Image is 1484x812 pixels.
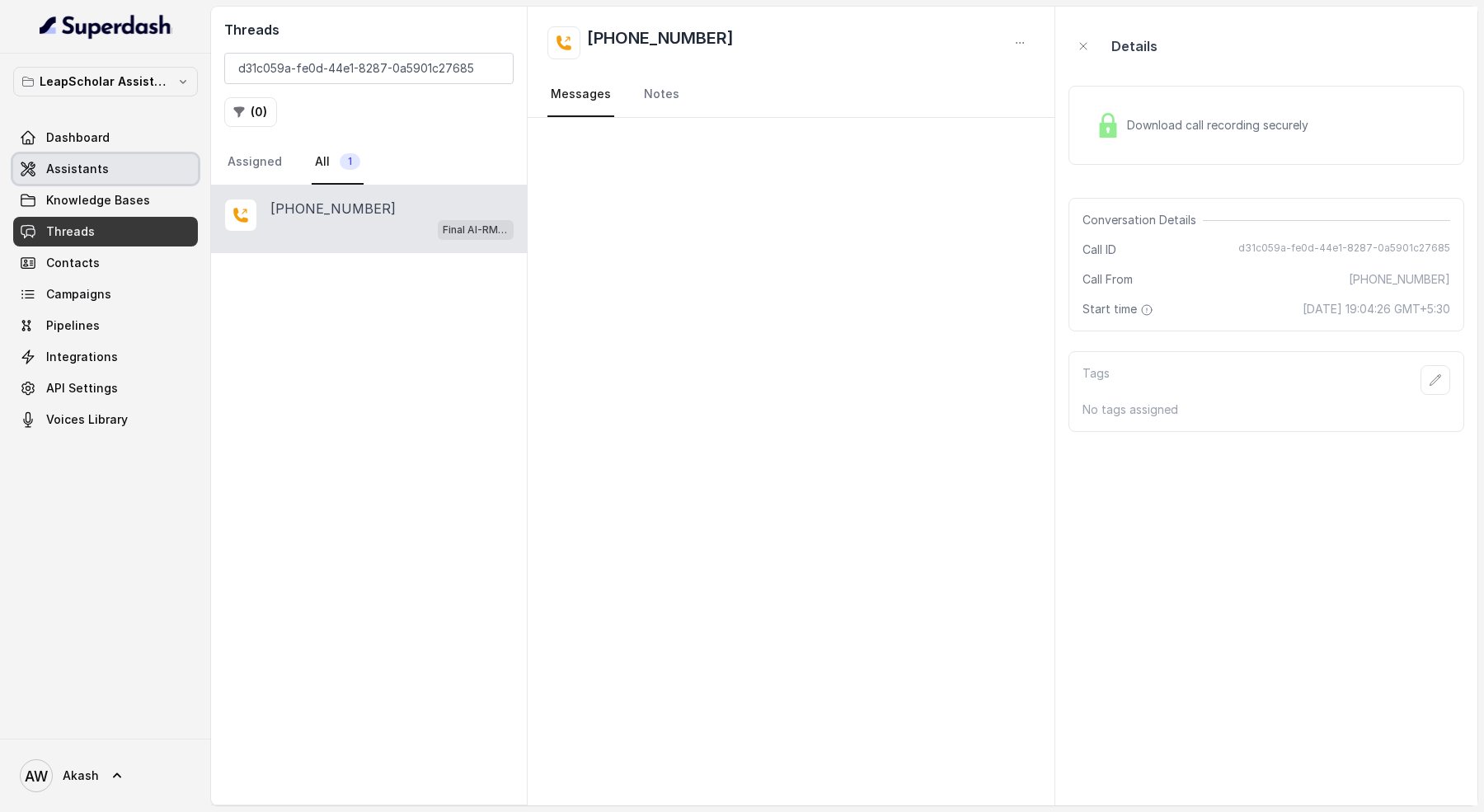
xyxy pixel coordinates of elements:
a: All1 [312,140,364,185]
nav: Tabs [224,140,514,185]
a: API Settings [13,373,198,403]
text: AW [25,767,48,785]
a: Notes [641,73,683,117]
button: (0) [224,97,277,127]
span: Akash [63,767,99,784]
button: LeapScholar Assistant [13,67,198,96]
a: Campaigns [13,279,198,309]
span: Conversation Details [1082,212,1203,228]
a: Integrations [13,342,198,372]
a: Messages [547,73,614,117]
span: Call From [1082,271,1133,288]
p: Details [1111,36,1158,56]
a: Contacts [13,248,198,278]
span: Assistants [46,161,109,177]
span: Integrations [46,349,118,365]
a: Voices Library [13,405,198,434]
span: Knowledge Bases [46,192,150,209]
p: Tags [1082,365,1110,395]
input: Search by Call ID or Phone Number [224,53,514,84]
span: Start time [1082,301,1157,317]
nav: Tabs [547,73,1035,117]
span: Pipelines [46,317,100,334]
span: Dashboard [46,129,110,146]
span: Contacts [46,255,100,271]
p: No tags assigned [1082,401,1450,418]
span: API Settings [46,380,118,397]
span: 1 [340,153,360,170]
img: light.svg [40,13,172,40]
a: Assistants [13,154,198,184]
span: Call ID [1082,242,1116,258]
a: Assigned [224,140,285,185]
h2: Threads [224,20,514,40]
span: [DATE] 19:04:26 GMT+5:30 [1303,301,1450,317]
a: Knowledge Bases [13,185,198,215]
span: Voices Library [46,411,128,428]
a: Threads [13,217,198,246]
span: Download call recording securely [1127,117,1315,134]
img: Lock Icon [1096,113,1120,138]
span: Threads [46,223,95,240]
span: [PHONE_NUMBER] [1349,271,1450,288]
a: Pipelines [13,311,198,340]
h2: [PHONE_NUMBER] [587,26,734,59]
p: LeapScholar Assistant [40,72,171,92]
a: Dashboard [13,123,198,153]
p: Final AI-RM - Exam Not Yet Decided [443,222,509,238]
span: d31c059a-fe0d-44e1-8287-0a5901c27685 [1238,242,1450,258]
p: [PHONE_NUMBER] [270,199,396,218]
a: Akash [13,753,198,799]
span: Campaigns [46,286,111,303]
